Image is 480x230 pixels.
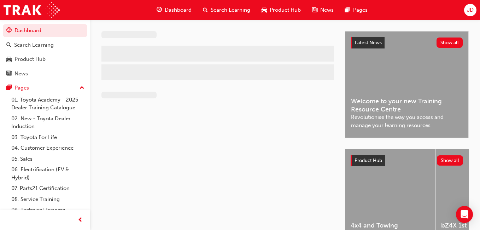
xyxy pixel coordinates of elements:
[256,3,306,17] a: car-iconProduct Hub
[355,40,382,46] span: Latest News
[211,6,250,14] span: Search Learning
[8,113,87,132] a: 02. New - Toyota Dealer Induction
[353,6,368,14] span: Pages
[3,53,87,66] a: Product Hub
[351,97,463,113] span: Welcome to your new Training Resource Centre
[8,183,87,194] a: 07. Parts21 Certification
[355,157,382,163] span: Product Hub
[3,23,87,81] button: DashboardSearch LearningProduct HubNews
[203,6,208,15] span: search-icon
[3,24,87,37] a: Dashboard
[8,205,87,215] a: 09. Technical Training
[165,6,192,14] span: Dashboard
[306,3,339,17] a: news-iconNews
[8,132,87,143] a: 03. Toyota For Life
[262,6,267,15] span: car-icon
[467,6,474,14] span: JD
[8,164,87,183] a: 06. Electrification (EV & Hybrid)
[80,84,84,93] span: up-icon
[437,38,463,48] button: Show all
[157,6,162,15] span: guage-icon
[151,3,197,17] a: guage-iconDashboard
[6,56,12,63] span: car-icon
[6,28,12,34] span: guage-icon
[351,37,463,48] a: Latest NewsShow all
[3,81,87,94] button: Pages
[351,222,429,230] span: 4x4 and Towing
[14,84,29,92] div: Pages
[3,39,87,52] a: Search Learning
[8,143,87,154] a: 04. Customer Experience
[14,70,28,78] div: News
[4,2,60,18] img: Trak
[8,94,87,113] a: 01. Toyota Academy - 2025 Dealer Training Catalogue
[464,4,476,16] button: JD
[345,6,350,15] span: pages-icon
[6,85,12,91] span: pages-icon
[351,155,463,166] a: Product HubShow all
[6,42,11,48] span: search-icon
[351,113,463,129] span: Revolutionise the way you access and manage your learning resources.
[345,31,469,138] a: Latest NewsShow allWelcome to your new Training Resource CentreRevolutionise the way you access a...
[14,55,46,63] div: Product Hub
[78,216,83,225] span: prev-icon
[270,6,301,14] span: Product Hub
[339,3,373,17] a: pages-iconPages
[3,67,87,80] a: News
[6,71,12,77] span: news-icon
[456,206,473,223] div: Open Intercom Messenger
[197,3,256,17] a: search-iconSearch Learning
[8,194,87,205] a: 08. Service Training
[320,6,334,14] span: News
[8,154,87,165] a: 05. Sales
[437,155,463,166] button: Show all
[312,6,317,15] span: news-icon
[14,41,54,49] div: Search Learning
